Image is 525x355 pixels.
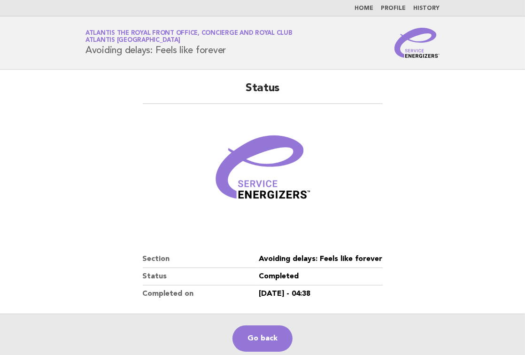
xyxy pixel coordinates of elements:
h2: Status [143,81,383,104]
a: Home [355,6,373,11]
dd: Avoiding delays: Feels like forever [259,251,383,268]
dt: Section [143,251,259,268]
dd: Completed [259,268,383,285]
a: Go back [232,325,293,352]
img: Service Energizers [394,28,440,58]
img: Verified [206,115,319,228]
a: Profile [381,6,406,11]
dt: Completed on [143,285,259,302]
dd: [DATE] - 04:38 [259,285,383,302]
dt: Status [143,268,259,285]
h1: Avoiding delays: Feels like forever [85,31,293,55]
a: Atlantis The Royal Front Office, Concierge and Royal ClubAtlantis [GEOGRAPHIC_DATA] [85,30,293,43]
span: Atlantis [GEOGRAPHIC_DATA] [85,38,180,44]
a: History [413,6,440,11]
